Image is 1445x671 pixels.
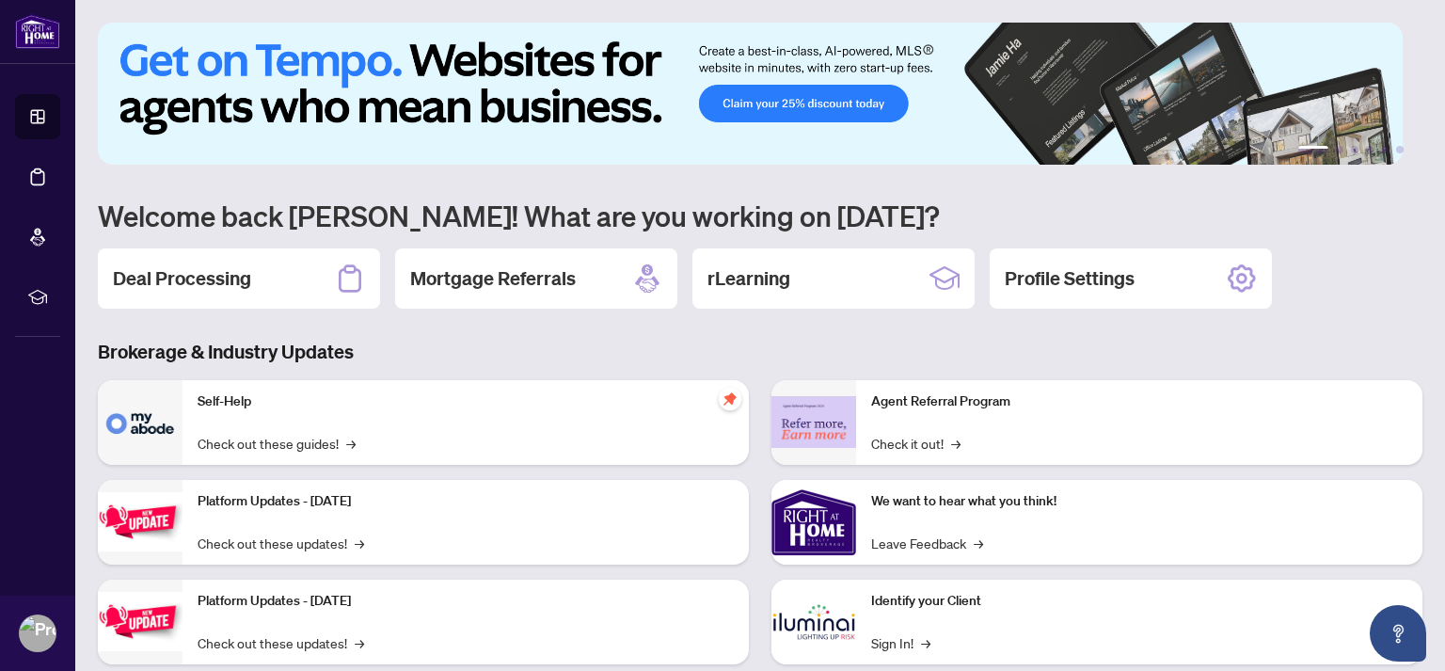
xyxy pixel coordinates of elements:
img: Identify your Client [771,580,856,664]
img: Slide 0 [98,23,1403,165]
a: Sign In!→ [871,632,930,653]
p: Platform Updates - [DATE] [198,591,734,612]
img: Self-Help [98,380,183,465]
h2: Deal Processing [113,265,251,292]
h2: Mortgage Referrals [410,265,576,292]
img: We want to hear what you think! [771,480,856,565]
a: Leave Feedback→ [871,533,983,553]
img: Agent Referral Program [771,396,856,448]
button: 4 [1366,146,1374,153]
p: We want to hear what you think! [871,491,1407,512]
p: Agent Referral Program [871,391,1407,412]
img: Platform Updates - July 8, 2025 [98,592,183,651]
span: → [921,632,930,653]
button: 2 [1336,146,1343,153]
span: → [951,433,961,454]
p: Self-Help [198,391,734,412]
a: Check out these guides!→ [198,433,356,454]
a: Check out these updates!→ [198,632,364,653]
span: pushpin [719,388,741,410]
span: → [355,632,364,653]
img: Profile Icon [20,615,56,651]
a: Check it out!→ [871,433,961,454]
h2: rLearning [707,265,790,292]
button: 3 [1351,146,1358,153]
button: Open asap [1370,605,1426,662]
span: → [974,533,983,553]
a: Check out these updates!→ [198,533,364,553]
h3: Brokerage & Industry Updates [98,339,1422,365]
p: Platform Updates - [DATE] [198,491,734,512]
img: Platform Updates - July 21, 2025 [98,492,183,551]
img: logo [15,14,60,49]
h2: Profile Settings [1005,265,1135,292]
span: → [346,433,356,454]
button: 6 [1396,146,1404,153]
p: Identify your Client [871,591,1407,612]
span: → [355,533,364,553]
button: 5 [1381,146,1389,153]
h1: Welcome back [PERSON_NAME]! What are you working on [DATE]? [98,198,1422,233]
button: 1 [1298,146,1328,153]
